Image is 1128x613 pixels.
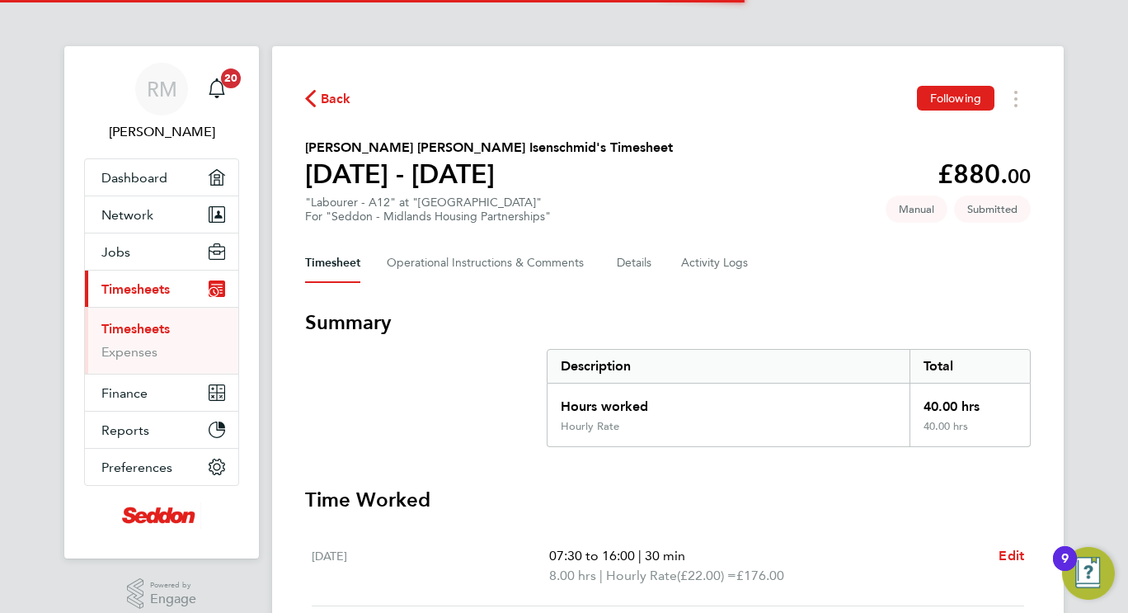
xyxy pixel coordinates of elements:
a: Go to home page [84,502,239,529]
button: Following [917,86,994,111]
button: Finance [85,375,238,411]
span: Robert Moss [84,122,239,142]
div: Hourly Rate [561,420,619,433]
h3: Time Worked [305,487,1031,513]
a: RM[PERSON_NAME] [84,63,239,142]
div: "Labourer - A12" at "[GEOGRAPHIC_DATA]" [305,196,551,224]
div: Timesheets [85,307,238,374]
span: Edit [999,548,1024,563]
h3: Summary [305,309,1031,336]
button: Jobs [85,233,238,270]
span: 20 [221,68,241,88]
span: | [638,548,642,563]
a: Dashboard [85,159,238,196]
span: 07:30 to 16:00 [549,548,635,563]
button: Activity Logs [681,243,750,283]
div: For "Seddon - Midlands Housing Partnerships" [305,210,551,224]
div: 40.00 hrs [909,420,1030,446]
span: Engage [150,592,196,606]
span: Back [321,89,351,109]
h1: [DATE] - [DATE] [305,158,673,191]
span: Powered by [150,578,196,592]
a: Powered byEngage [127,578,197,610]
a: Expenses [101,344,157,360]
span: Hourly Rate [606,566,677,586]
a: Edit [999,546,1024,566]
div: Hours worked [548,384,909,420]
button: Open Resource Center, 9 new notifications [1062,547,1115,600]
div: Description [548,350,909,383]
span: Network [101,207,153,223]
h2: [PERSON_NAME] [PERSON_NAME] Isenschmid's Timesheet [305,138,673,158]
span: Following [930,91,981,106]
a: 20 [200,63,233,116]
button: Preferences [85,449,238,485]
button: Timesheet [305,243,360,283]
button: Timesheets Menu [1001,86,1031,111]
div: 40.00 hrs [909,384,1030,420]
span: 00 [1008,164,1031,188]
span: | [599,568,603,583]
button: Reports [85,412,238,448]
span: Dashboard [101,170,167,186]
div: 9 [1061,559,1069,580]
img: seddonconstruction-logo-retina.png [122,502,201,529]
button: Network [85,196,238,233]
button: Timesheets [85,271,238,307]
span: Reports [101,422,149,438]
span: RM [147,78,177,100]
a: Timesheets [101,321,170,337]
button: Back [305,88,351,109]
nav: Main navigation [64,46,259,559]
span: Jobs [101,244,130,260]
span: Timesheets [101,281,170,297]
span: This timesheet is Submitted. [954,196,1031,223]
span: £176.00 [736,568,784,583]
div: Summary [547,349,1031,447]
button: Operational Instructions & Comments [387,243,590,283]
span: Preferences [101,460,172,475]
span: Finance [101,385,148,401]
app-decimal: £880. [938,158,1031,190]
span: 30 min [645,548,685,563]
span: 8.00 hrs [549,568,596,583]
span: (£22.00) = [677,568,736,583]
div: Total [909,350,1030,383]
span: This timesheet was manually created. [886,196,947,223]
button: Details [617,243,655,283]
div: [DATE] [312,546,549,586]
